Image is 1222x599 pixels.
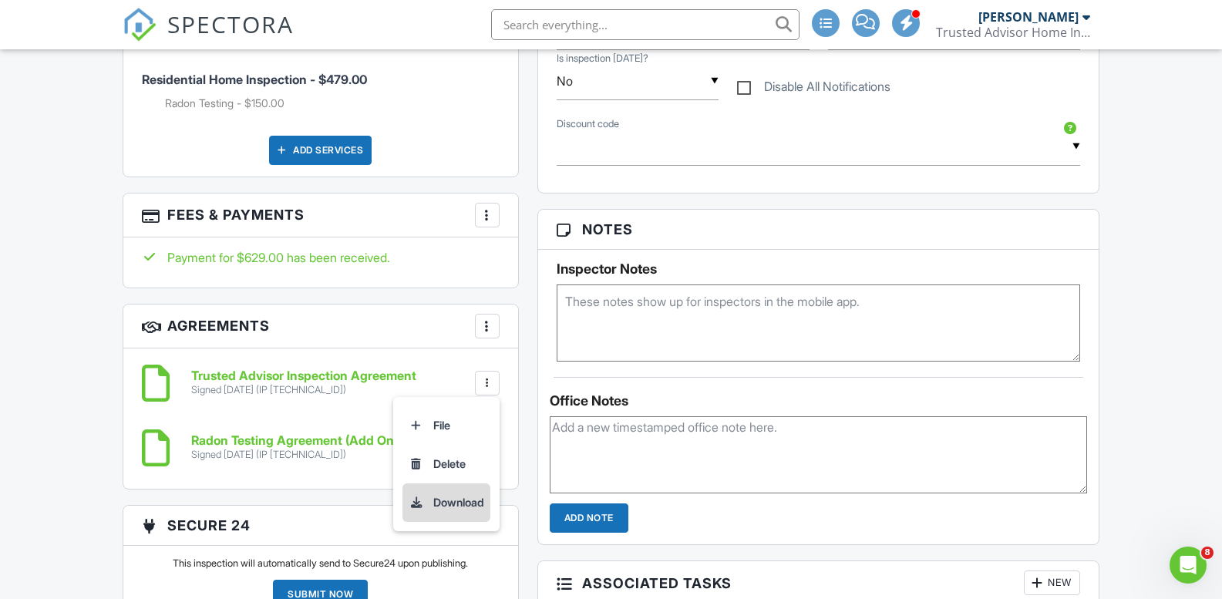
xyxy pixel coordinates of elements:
span: SPECTORA [167,8,294,40]
div: Signed [DATE] (IP [TECHNICAL_ID]) [191,384,416,396]
input: Add Note [550,503,628,533]
div: Add Services [269,136,372,165]
div: Office Notes [550,393,1088,409]
a: SPECTORA [123,21,294,53]
label: Is inspection tomorrow? [557,52,648,66]
div: New [1024,570,1080,595]
h3: Fees & Payments [123,193,518,237]
label: Disable All Notifications [737,79,890,99]
span: Associated Tasks [582,573,732,594]
h6: Radon Testing Agreement (Add On) [191,434,398,448]
div: Signed [DATE] (IP [TECHNICAL_ID]) [191,449,398,461]
a: Radon Testing Agreement (Add On) Signed [DATE] (IP [TECHNICAL_ID]) [191,434,398,461]
div: [PERSON_NAME] [978,9,1079,25]
h6: Trusted Advisor Inspection Agreement [191,369,416,383]
div: Payment for $629.00 has been received. [142,249,500,266]
h3: Secure 24 [123,506,518,546]
h3: Notes [538,210,1099,250]
a: Trusted Advisor Inspection Agreement Signed [DATE] (IP [TECHNICAL_ID]) [191,369,416,396]
div: Trusted Advisor Home Inspections [936,25,1090,40]
h5: Inspector Notes [557,261,1081,277]
span: Residential Home Inspection - $479.00 [142,72,367,87]
a: File [402,406,490,445]
li: Add on: Radon Testing [165,96,500,111]
a: Delete [402,445,490,483]
p: This inspection will automatically send to Secure24 upon publishing. [173,557,468,570]
span: 8 [1201,547,1214,559]
input: Search everything... [491,9,800,40]
a: Download [402,483,490,522]
h3: Agreements [123,305,518,348]
iframe: Intercom live chat [1170,547,1207,584]
img: The Best Home Inspection Software - Spectora [123,8,157,42]
li: Service: Residential Home Inspection [142,43,500,123]
label: Discount code [557,117,619,131]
